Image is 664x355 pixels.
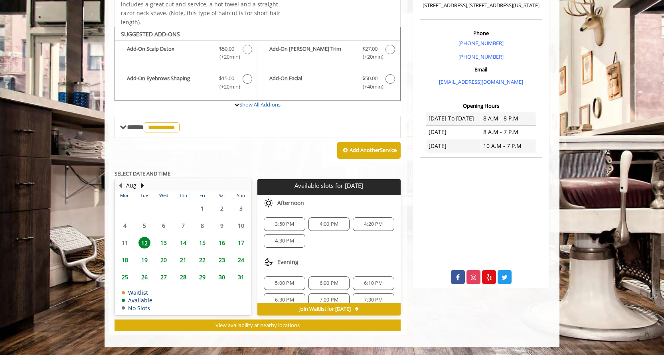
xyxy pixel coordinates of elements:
span: View availability at nearby locations [215,321,300,329]
td: [DATE] [426,125,481,139]
td: Select day29 [193,268,212,286]
p: Available slots for [DATE] [261,182,397,189]
td: Select day19 [134,251,154,268]
td: [DATE] To [DATE] [426,112,481,125]
td: Waitlist [122,290,152,296]
a: [PHONE_NUMBER] [458,39,504,47]
span: 12 [138,237,150,248]
span: 6:00 PM [320,280,338,286]
span: 28 [177,271,189,283]
span: 5:00 PM [275,280,294,286]
span: 6:30 PM [275,297,294,303]
span: 7:00 PM [320,297,338,303]
td: 10 A.M - 7 P.M [481,139,536,153]
td: 8 A.M - 8 P.M [481,112,536,125]
span: (+20min ) [358,53,381,61]
span: Evening [277,259,298,265]
span: 25 [119,271,131,283]
td: Select day17 [231,234,251,251]
div: 6:10 PM [353,276,394,290]
h3: Email [422,67,540,72]
div: The Made Man Haircut Add-onS [115,27,401,101]
div: 7:30 PM [353,293,394,307]
span: 29 [196,271,208,283]
th: Sun [231,191,251,199]
td: Select day12 [134,234,154,251]
span: 17 [235,237,247,248]
img: afternoon slots [264,198,273,208]
th: Thu [173,191,192,199]
button: Add AnotherService [337,142,401,159]
span: (+40min ) [358,83,381,91]
span: 3:50 PM [275,221,294,227]
span: 20 [158,254,170,266]
b: Add-On Eyebrows Shaping [127,74,211,91]
th: Fri [193,191,212,199]
td: Select day28 [173,268,192,286]
td: 8 A.M - 7 P.M [481,125,536,139]
span: 23 [216,254,228,266]
th: Sat [212,191,231,199]
span: 26 [138,271,150,283]
td: Select day26 [134,268,154,286]
label: Add-On Eyebrows Shaping [119,74,253,93]
span: 7:30 PM [364,297,383,303]
td: Select day15 [193,234,212,251]
td: Select day30 [212,268,231,286]
span: $50.00 [219,45,234,53]
td: Select day24 [231,251,251,268]
div: 6:30 PM [264,293,305,307]
span: 27 [158,271,170,283]
td: Select day31 [231,268,251,286]
b: Add-On Scalp Detox [127,45,211,61]
span: 18 [119,254,131,266]
span: $27.00 [362,45,377,53]
div: 4:00 PM [308,217,350,231]
span: 19 [138,254,150,266]
td: [DATE] [426,139,481,153]
th: Mon [115,191,134,199]
span: Join Waitlist for [DATE] [299,306,351,312]
a: Show All Add-ons [239,101,281,108]
span: Afternoon [277,200,304,206]
td: Select day14 [173,234,192,251]
div: 6:00 PM [308,276,350,290]
div: 7:00 PM [308,293,350,307]
span: 13 [158,237,170,248]
label: Add-On Scalp Detox [119,45,253,63]
th: Wed [154,191,173,199]
td: Select day27 [154,268,173,286]
b: SUGGESTED ADD-ONS [121,30,180,38]
button: Previous Month [117,181,123,190]
p: [STREET_ADDRESS],[STREET_ADDRESS][US_STATE] [422,1,540,10]
span: 31 [235,271,247,283]
td: Select day23 [212,251,231,268]
td: Select day22 [193,251,212,268]
span: $50.00 [362,74,377,83]
span: 21 [177,254,189,266]
div: 3:50 PM [264,217,305,231]
td: Select day21 [173,251,192,268]
button: Aug [126,181,136,190]
b: SELECT DATE AND TIME [115,170,170,177]
b: Add Another Service [350,146,397,154]
span: 30 [216,271,228,283]
button: Next Month [139,181,146,190]
label: Add-On Beard Trim [261,45,396,63]
span: 15 [196,237,208,248]
td: Select day18 [115,251,134,268]
td: Select day25 [115,268,134,286]
span: 14 [177,237,189,248]
a: [PHONE_NUMBER] [458,53,504,60]
th: Tue [134,191,154,199]
span: 22 [196,254,208,266]
span: (+20min ) [215,83,239,91]
span: 4:00 PM [320,221,338,227]
div: 5:00 PM [264,276,305,290]
button: View availability at nearby locations [115,319,401,331]
span: $15.00 [219,74,234,83]
span: 4:30 PM [275,238,294,244]
h3: Phone [422,30,540,36]
label: Add-On Facial [261,74,396,93]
